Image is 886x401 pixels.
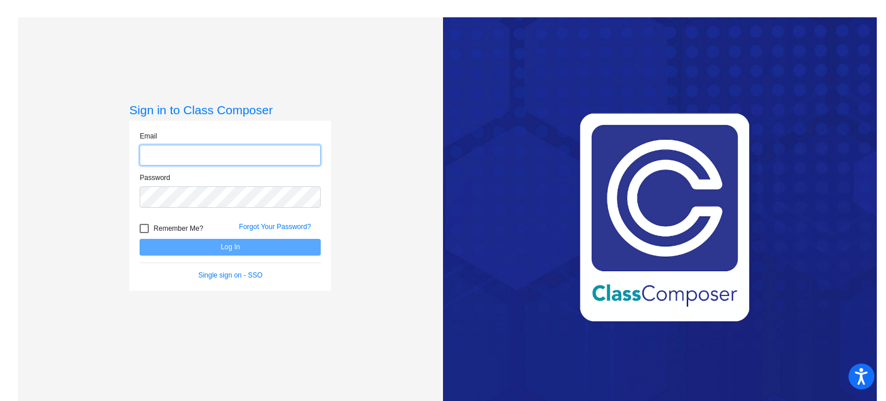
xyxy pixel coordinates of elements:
[153,222,203,235] span: Remember Me?
[140,173,170,183] label: Password
[140,239,321,256] button: Log In
[140,131,157,141] label: Email
[129,103,331,117] h3: Sign in to Class Composer
[198,271,262,279] a: Single sign on - SSO
[239,223,311,231] a: Forgot Your Password?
